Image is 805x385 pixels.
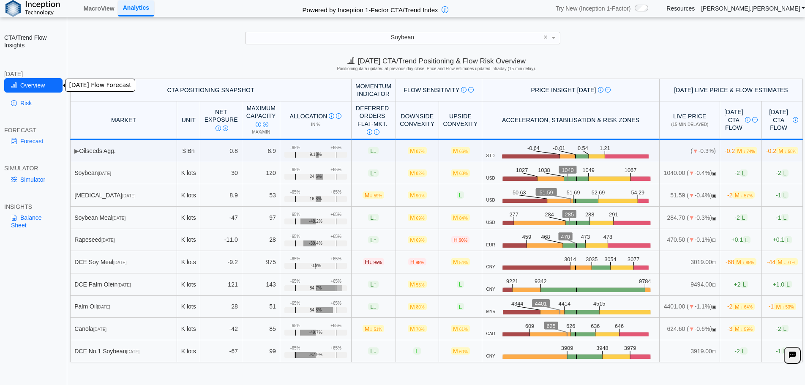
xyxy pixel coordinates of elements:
[242,296,280,318] td: 51
[781,191,789,199] span: L
[177,296,200,318] td: K lots
[776,325,789,332] span: -2
[743,236,750,243] span: L
[355,104,389,135] div: Deferred Orders FLAT-MKT.
[486,153,495,158] span: STD
[740,214,748,221] span: L
[98,171,111,176] span: [DATE]
[486,287,495,292] span: CNY
[363,191,385,199] span: M
[368,147,379,154] span: L
[416,283,425,287] span: 53%
[735,147,757,154] span: M
[374,194,382,198] span: 59%
[535,279,547,285] text: 9342
[416,260,424,265] span: 98%
[776,169,789,177] span: -2
[330,234,341,239] div: +65%
[547,323,556,329] text: 625
[400,86,478,94] div: Flow Sensitivity
[567,323,576,329] text: 626
[4,96,63,110] a: Risk
[482,101,660,140] th: Acceleration, Stabilisation & Risk Zones
[177,207,200,229] td: K lots
[766,147,799,154] span: -0.2
[734,214,747,221] span: -2
[93,327,106,332] span: [DATE]
[457,303,464,310] span: L
[439,101,482,140] th: Upside Convexity
[200,140,242,162] td: 0.8
[290,190,300,195] div: -65%
[242,207,280,229] td: 97
[117,283,131,287] span: [DATE]
[330,212,341,217] div: +65%
[727,325,755,332] span: -3
[598,87,603,93] img: Info
[363,325,385,332] span: M
[769,303,796,310] span: -1
[451,258,470,265] span: M
[367,129,372,135] img: Info
[587,256,599,262] text: 3035
[374,169,377,176] span: ↑
[329,113,334,119] img: Info
[368,281,379,288] span: L
[408,147,427,154] span: M
[74,281,172,288] div: DCE Palm Olein
[689,303,695,310] span: ▼
[4,134,63,148] a: Forecast
[781,214,789,221] span: L
[459,149,468,154] span: 66%
[660,140,720,162] td: ( -0.3%)
[74,236,172,243] div: Rapeseed
[200,207,242,229] td: -47
[740,169,748,177] span: L
[562,167,574,173] text: 1040
[200,229,242,251] td: -11.0
[408,169,427,177] span: M
[408,281,427,288] span: M
[776,147,798,154] span: M
[309,241,322,246] span: -39.4%
[416,327,425,332] span: 70%
[522,234,531,240] text: 459
[416,216,425,221] span: 69%
[369,192,372,199] span: ↓
[689,325,695,332] span: ▼
[784,281,792,288] span: L
[408,236,427,243] span: M
[74,303,172,310] div: Palm Oil
[71,66,801,71] h5: Positioning data updated at previous day close; Price and Flow estimates updated intraday (15-min...
[511,300,523,307] text: 4344
[693,147,699,154] span: ▼
[459,171,468,176] span: 63%
[408,303,427,310] span: M
[263,122,268,127] img: Read More
[200,184,242,207] td: 8.9
[74,258,172,266] div: DCE Soy Meal
[592,189,606,196] text: 52.69
[509,212,518,218] text: 277
[352,79,396,101] th: Momentum Indicator
[177,140,200,162] td: $ Bn
[660,79,803,101] th: [DATE] Live Price & Flow Estimates
[451,214,470,221] span: M
[368,214,379,221] span: L
[459,327,468,332] span: 61%
[330,279,341,284] div: +65%
[726,258,756,265] span: -68
[660,184,720,207] td: 51.59 ( -0.4%)
[177,162,200,185] td: K lots
[416,194,425,198] span: 90%
[457,191,464,199] span: L
[408,214,427,221] span: M
[4,78,63,93] a: Overview
[290,234,300,239] div: -65%
[734,281,748,288] span: +2
[374,236,377,243] span: ↑
[660,273,720,296] td: 9494.00
[374,281,377,288] span: ↑
[742,260,754,265] span: ↓ 85%
[535,300,547,307] text: 4401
